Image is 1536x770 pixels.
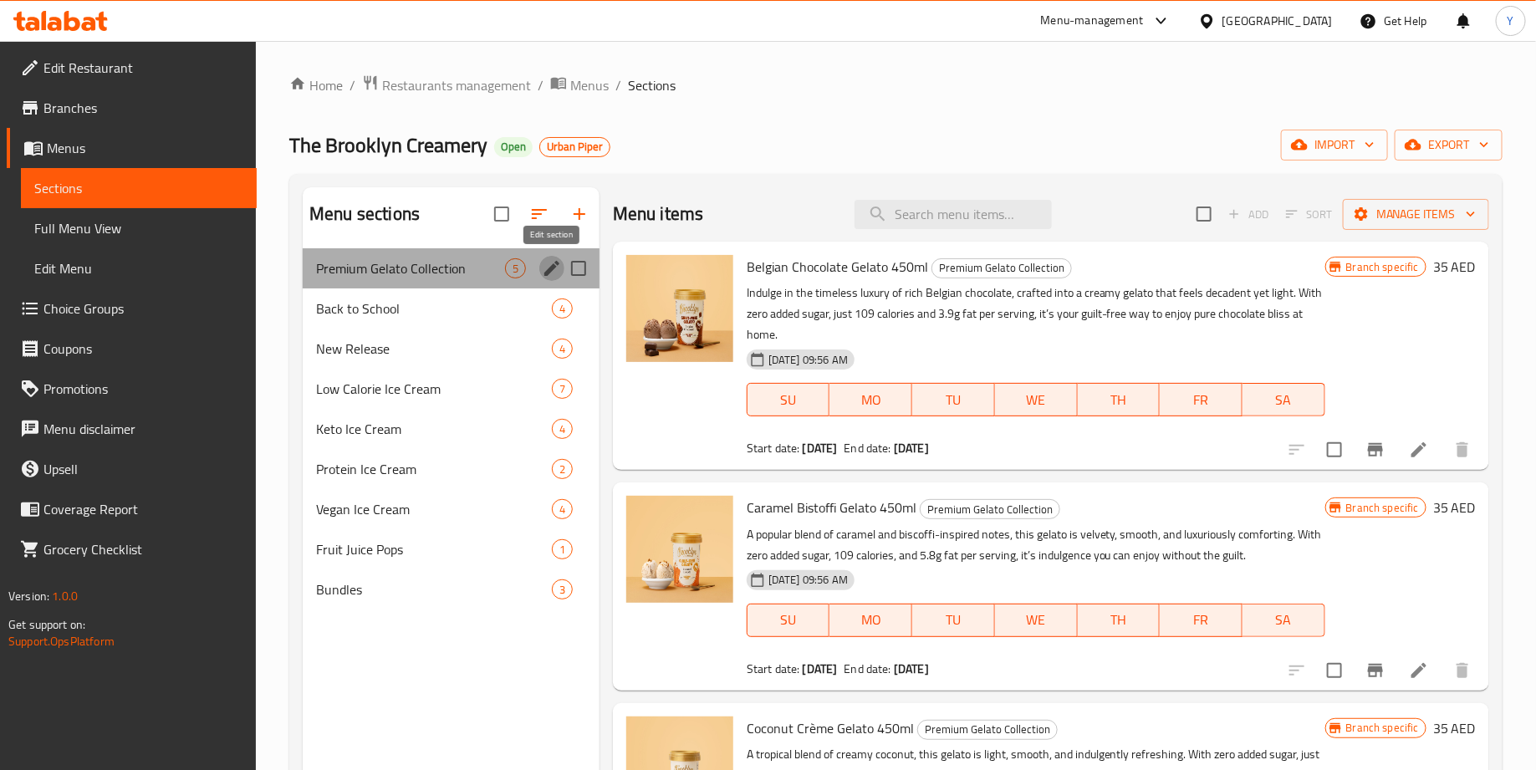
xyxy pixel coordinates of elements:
[1078,383,1161,416] button: TH
[747,524,1325,566] p: A popular blend of caramel and biscoffi-inspired notes, this gelato is velvety, smooth, and luxur...
[553,582,572,598] span: 3
[21,168,257,208] a: Sections
[626,496,733,603] img: Caramel Bistoffi Gelato 450ml
[7,88,257,128] a: Branches
[552,419,573,439] div: items
[747,437,800,459] span: Start date:
[316,339,552,359] div: New Release
[762,572,855,588] span: [DATE] 09:56 AM
[552,579,573,599] div: items
[316,459,552,479] span: Protein Ice Cream
[747,604,830,637] button: SU
[303,248,600,288] div: Premium Gelato Collection5edit
[570,75,609,95] span: Menus
[1294,135,1375,156] span: import
[552,499,573,519] div: items
[7,48,257,88] a: Edit Restaurant
[747,495,916,520] span: Caramel Bistoffi Gelato 450ml
[303,489,600,529] div: Vegan Ice Cream4
[553,502,572,518] span: 4
[1442,650,1482,691] button: delete
[829,383,912,416] button: MO
[932,258,1071,278] span: Premium Gelato Collection
[836,608,906,632] span: MO
[506,261,525,277] span: 5
[894,658,929,680] b: [DATE]
[316,258,505,278] div: Premium Gelato Collection
[552,339,573,359] div: items
[289,126,487,164] span: The Brooklyn Creamery
[7,449,257,489] a: Upsell
[7,529,257,569] a: Grocery Checklist
[43,339,243,359] span: Coupons
[553,421,572,437] span: 4
[1078,604,1161,637] button: TH
[829,604,912,637] button: MO
[43,419,243,439] span: Menu disclaimer
[553,381,572,397] span: 7
[1340,500,1426,516] span: Branch specific
[484,196,519,232] span: Select all sections
[615,75,621,95] li: /
[1395,130,1503,161] button: export
[1442,430,1482,470] button: delete
[1409,440,1429,460] a: Edit menu item
[1356,204,1476,225] span: Manage items
[931,258,1072,278] div: Premium Gelato Collection
[1160,604,1243,637] button: FR
[505,258,526,278] div: items
[1340,720,1426,736] span: Branch specific
[1243,604,1325,637] button: SA
[1275,201,1343,227] span: Select section first
[7,128,257,168] a: Menus
[552,298,573,319] div: items
[552,379,573,399] div: items
[43,499,243,519] span: Coverage Report
[747,716,914,741] span: Coconut Crème Gelato 450ml
[303,409,600,449] div: Keto Ice Cream4
[919,388,988,412] span: TU
[316,539,552,559] div: Fruit Juice Pops
[316,499,552,519] span: Vegan Ice Cream
[754,388,824,412] span: SU
[316,579,552,599] span: Bundles
[21,248,257,288] a: Edit Menu
[1084,608,1154,632] span: TH
[921,500,1059,519] span: Premium Gelato Collection
[47,138,243,158] span: Menus
[1317,432,1352,467] span: Select to update
[912,604,995,637] button: TU
[494,137,533,157] div: Open
[1317,653,1352,688] span: Select to update
[995,383,1078,416] button: WE
[21,208,257,248] a: Full Menu View
[316,379,552,399] span: Low Calorie Ice Cream
[303,288,600,329] div: Back to School4
[995,604,1078,637] button: WE
[43,459,243,479] span: Upsell
[613,201,704,227] h2: Menu items
[912,383,995,416] button: TU
[7,409,257,449] a: Menu disclaimer
[519,194,559,234] span: Sort sections
[350,75,355,95] li: /
[303,329,600,369] div: New Release4
[845,437,891,459] span: End date:
[540,140,610,154] span: Urban Piper
[316,298,552,319] span: Back to School
[1002,608,1071,632] span: WE
[836,388,906,412] span: MO
[539,256,564,281] button: edit
[1249,608,1319,632] span: SA
[316,419,552,439] span: Keto Ice Cream
[43,379,243,399] span: Promotions
[7,329,257,369] a: Coupons
[1249,388,1319,412] span: SA
[8,614,85,635] span: Get support on:
[1408,135,1489,156] span: export
[552,539,573,559] div: items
